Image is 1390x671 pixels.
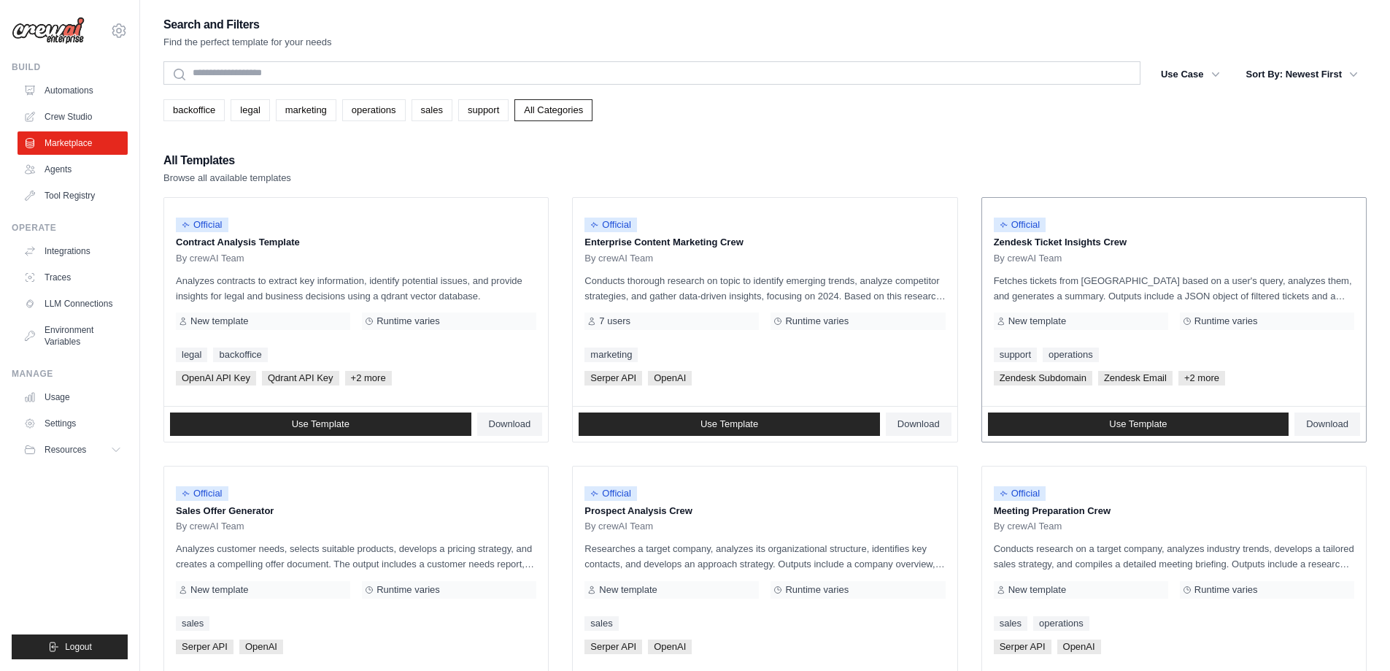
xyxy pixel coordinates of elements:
[163,99,225,121] a: backoffice
[1043,348,1099,362] a: operations
[65,641,92,653] span: Logout
[1294,413,1360,436] a: Download
[994,521,1062,532] span: By crewAI Team
[18,79,128,102] a: Automations
[176,348,207,362] a: legal
[785,315,849,327] span: Runtime varies
[176,235,536,250] p: Contract Analysis Template
[18,412,128,435] a: Settings
[584,371,642,386] span: Serper API
[897,418,940,430] span: Download
[514,99,592,121] a: All Categories
[994,348,1037,362] a: support
[994,640,1051,654] span: Serper API
[886,413,951,436] a: Download
[176,218,228,232] span: Official
[213,348,267,362] a: backoffice
[18,158,128,181] a: Agents
[584,504,945,518] p: Prospect Analysis Crew
[190,584,248,596] span: New template
[18,438,128,461] button: Resources
[12,634,128,659] button: Logout
[176,541,536,572] p: Analyzes customer needs, selects suitable products, develops a pricing strategy, and creates a co...
[170,413,471,436] a: Use Template
[599,315,630,327] span: 7 users
[700,418,758,430] span: Use Template
[584,235,945,250] p: Enterprise Content Marketing Crew
[994,253,1062,264] span: By crewAI Team
[176,486,228,501] span: Official
[584,253,653,264] span: By crewAI Team
[1152,61,1229,88] button: Use Case
[489,418,531,430] span: Download
[1057,640,1101,654] span: OpenAI
[12,17,85,45] img: Logo
[163,150,291,171] h2: All Templates
[12,222,128,234] div: Operate
[292,418,350,430] span: Use Template
[176,371,256,386] span: OpenAI API Key
[458,99,509,121] a: support
[1194,315,1258,327] span: Runtime varies
[994,218,1046,232] span: Official
[345,371,392,386] span: +2 more
[584,273,945,304] p: Conducts thorough research on topic to identify emerging trends, analyze competitor strategies, a...
[1008,584,1066,596] span: New template
[12,61,128,73] div: Build
[262,371,339,386] span: Qdrant API Key
[12,368,128,380] div: Manage
[163,15,332,35] h2: Search and Filters
[176,521,244,532] span: By crewAI Team
[994,541,1354,572] p: Conducts research on a target company, analyzes industry trends, develops a tailored sales strate...
[994,504,1354,518] p: Meeting Preparation Crew
[190,315,248,327] span: New template
[1194,584,1258,596] span: Runtime varies
[18,105,128,129] a: Crew Studio
[163,35,332,50] p: Find the perfect template for your needs
[1109,418,1167,430] span: Use Template
[584,640,642,654] span: Serper API
[377,315,440,327] span: Runtime varies
[584,348,638,362] a: marketing
[231,99,269,121] a: legal
[1178,371,1225,386] span: +2 more
[176,253,244,264] span: By crewAI Team
[163,171,291,185] p: Browse all available templates
[994,486,1046,501] span: Official
[18,184,128,207] a: Tool Registry
[18,318,128,353] a: Environment Variables
[648,640,692,654] span: OpenAI
[18,266,128,289] a: Traces
[239,640,283,654] span: OpenAI
[18,292,128,315] a: LLM Connections
[1306,418,1348,430] span: Download
[18,386,128,409] a: Usage
[994,616,1027,631] a: sales
[276,99,336,121] a: marketing
[579,413,880,436] a: Use Template
[584,486,637,501] span: Official
[994,235,1354,250] p: Zendesk Ticket Insights Crew
[1008,315,1066,327] span: New template
[45,444,86,456] span: Resources
[176,273,536,304] p: Analyzes contracts to extract key information, identify potential issues, and provide insights fo...
[584,521,653,532] span: By crewAI Team
[18,239,128,263] a: Integrations
[1098,371,1173,386] span: Zendesk Email
[1033,616,1089,631] a: operations
[994,273,1354,304] p: Fetches tickets from [GEOGRAPHIC_DATA] based on a user's query, analyzes them, and generates a su...
[176,616,209,631] a: sales
[584,541,945,572] p: Researches a target company, analyzes its organizational structure, identifies key contacts, and ...
[988,413,1289,436] a: Use Template
[176,640,233,654] span: Serper API
[18,131,128,155] a: Marketplace
[176,504,536,518] p: Sales Offer Generator
[412,99,452,121] a: sales
[584,218,637,232] span: Official
[785,584,849,596] span: Runtime varies
[1238,61,1367,88] button: Sort By: Newest First
[648,371,692,386] span: OpenAI
[477,413,543,436] a: Download
[994,371,1092,386] span: Zendesk Subdomain
[377,584,440,596] span: Runtime varies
